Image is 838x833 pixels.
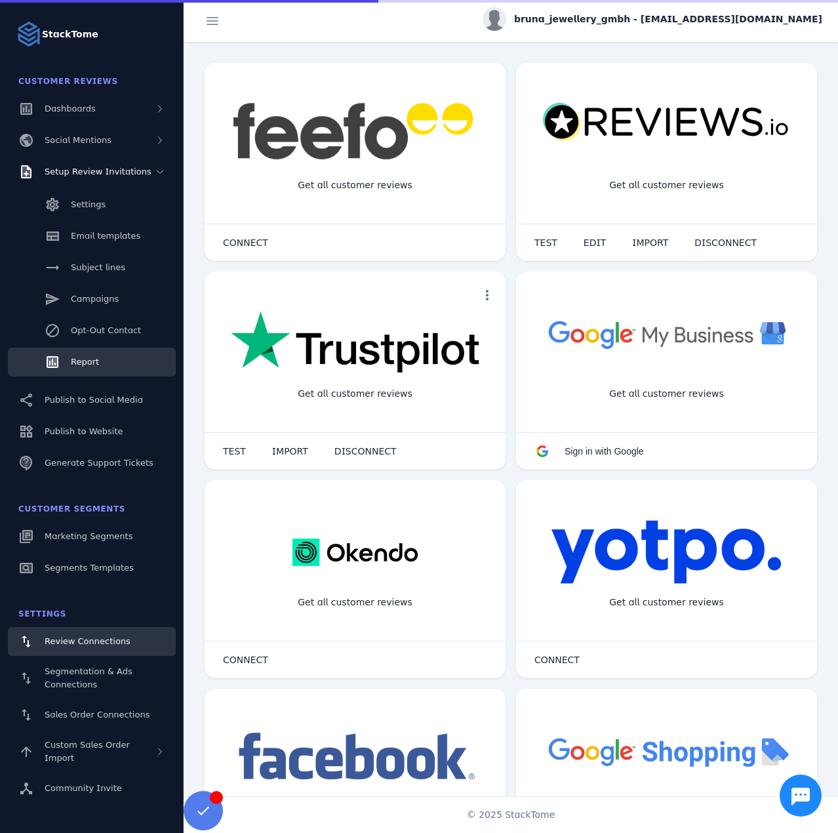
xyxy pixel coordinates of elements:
button: bruna_jewellery_gmbh - [EMAIL_ADDRESS][DOMAIN_NAME] [483,7,822,31]
span: Segments Templates [45,563,134,573]
span: Report [71,357,99,367]
button: EDIT [570,230,619,256]
a: Settings [8,190,176,219]
span: Sign in with Google [565,446,644,457]
span: Segmentation & Ads Connections [45,666,132,689]
img: yotpo.png [551,519,782,585]
img: Logo image [16,21,42,47]
a: Sales Order Connections [8,701,176,729]
button: IMPORT [259,438,321,464]
span: Dashboards [45,104,96,113]
button: CONNECT [210,230,281,256]
span: Sales Order Connections [45,710,150,720]
span: Custom Sales Order Import [45,740,130,763]
img: reviewsio.svg [542,102,791,142]
button: CONNECT [521,647,593,673]
span: CONNECT [223,238,268,247]
span: EDIT [584,238,606,247]
span: Opt-Out Contact [71,325,141,335]
a: Email templates [8,222,176,251]
span: Publish to Website [45,426,123,436]
a: Review Connections [8,627,176,656]
span: TEST [534,238,557,247]
a: Segmentation & Ads Connections [8,659,176,698]
span: IMPORT [272,447,308,456]
a: Campaigns [8,285,176,314]
button: DISCONNECT [681,230,770,256]
span: DISCONNECT [694,238,757,247]
span: TEST [223,447,246,456]
span: Customer Segments [18,504,125,514]
span: CONNECT [534,655,580,664]
span: Email templates [71,231,140,241]
a: Report [8,348,176,376]
span: Generate Support Tickets [45,458,153,468]
div: Get all customer reviews [287,376,423,411]
button: Sign in with Google [521,438,657,464]
button: TEST [210,438,259,464]
span: Marketing Segments [45,531,132,541]
span: Settings [71,199,106,209]
div: Get all customer reviews [287,168,423,203]
button: more [474,282,500,308]
span: Social Mentions [45,135,111,145]
span: © 2025 StackTome [467,808,555,822]
button: CONNECT [210,647,281,673]
strong: StackTome [42,28,98,41]
button: IMPORT [619,230,681,256]
a: Subject lines [8,253,176,282]
span: Publish to Social Media [45,395,143,405]
a: Opt-Out Contact [8,316,176,345]
span: Subject lines [71,262,125,272]
div: Get all customer reviews [599,585,734,620]
span: Settings [18,609,66,619]
div: Import Products from Google [589,794,744,828]
span: IMPORT [632,238,668,247]
img: trustpilot.png [231,311,479,375]
img: profile.jpg [483,7,506,31]
span: Setup Review Invitations [45,167,151,176]
a: Community Invite [8,774,176,803]
span: Campaigns [71,294,119,304]
span: Community Invite [45,783,122,793]
span: Review Connections [45,636,130,646]
a: Marketing Segments [8,522,176,551]
span: DISCONNECT [334,447,397,456]
a: Segments Templates [8,554,176,582]
img: googlebusiness.png [542,311,791,357]
a: Publish to Website [8,417,176,446]
span: CONNECT [223,655,268,664]
span: Customer Reviews [18,77,118,86]
img: okendo.webp [292,519,418,585]
img: googleshopping.png [542,728,791,775]
div: Get all customer reviews [599,376,734,411]
div: Get all customer reviews [287,585,423,620]
span: bruna_jewellery_gmbh - [EMAIL_ADDRESS][DOMAIN_NAME] [514,12,822,26]
div: Get all customer reviews [599,168,734,203]
img: facebook.png [231,728,479,786]
button: DISCONNECT [321,438,410,464]
button: TEST [521,230,570,256]
a: Generate Support Tickets [8,449,176,477]
a: Publish to Social Media [8,386,176,415]
img: feefo.png [231,102,479,160]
